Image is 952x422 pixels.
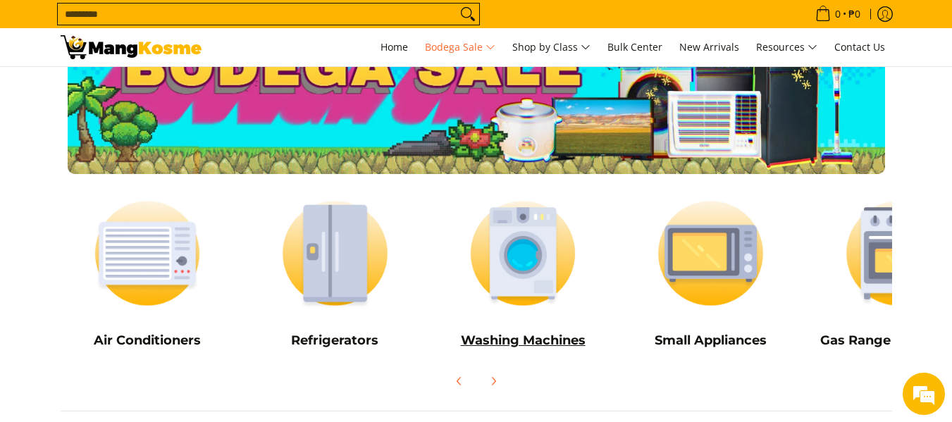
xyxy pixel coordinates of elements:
img: Air Conditioners [61,188,235,318]
h5: Washing Machines [436,333,610,349]
h5: Small Appliances [624,333,798,349]
img: Small Appliances [624,188,798,318]
img: Washing Machines [436,188,610,318]
img: Bodega Sale l Mang Kosme: Cost-Efficient &amp; Quality Home Appliances [61,35,202,59]
a: Washing Machines Washing Machines [436,188,610,359]
a: Contact Us [827,28,892,66]
button: Search [457,4,479,25]
span: ₱0 [846,9,863,19]
button: Previous [444,366,475,397]
a: Home [373,28,415,66]
a: Resources [749,28,824,66]
a: Small Appliances Small Appliances [624,188,798,359]
span: 0 [833,9,843,19]
a: Refrigerators Refrigerators [248,188,422,359]
h5: Air Conditioners [61,333,235,349]
span: Shop by Class [512,39,591,56]
a: Shop by Class [505,28,598,66]
span: • [811,6,865,22]
span: Home [381,40,408,54]
span: Contact Us [834,40,885,54]
span: New Arrivals [679,40,739,54]
a: Air Conditioners Air Conditioners [61,188,235,359]
h5: Refrigerators [248,333,422,349]
a: New Arrivals [672,28,746,66]
button: Next [478,366,509,397]
span: Resources [756,39,817,56]
a: Bulk Center [600,28,669,66]
span: Bodega Sale [425,39,495,56]
a: Bodega Sale [418,28,502,66]
img: Refrigerators [248,188,422,318]
span: Bulk Center [607,40,662,54]
nav: Main Menu [216,28,892,66]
